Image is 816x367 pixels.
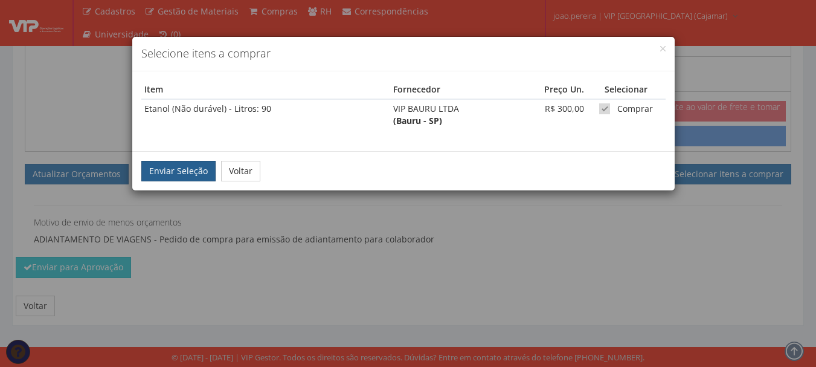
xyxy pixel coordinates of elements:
td: Etanol (Não durável) - Litros: 90 [141,99,390,130]
th: Item [141,80,390,99]
button: Voltar [221,161,260,181]
h4: Selecione itens a comprar [141,46,666,62]
th: Selecionar [587,80,666,99]
button: Close [660,46,666,51]
th: Preço Un. [521,80,587,99]
td: VIP BAURU LTDA [390,99,521,130]
label: Comprar [599,103,653,115]
strong: (Bauru - SP) [393,115,442,126]
th: Fornecedor [390,80,521,99]
button: Enviar Seleção [141,161,216,181]
td: R$ 300,00 [521,99,587,130]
